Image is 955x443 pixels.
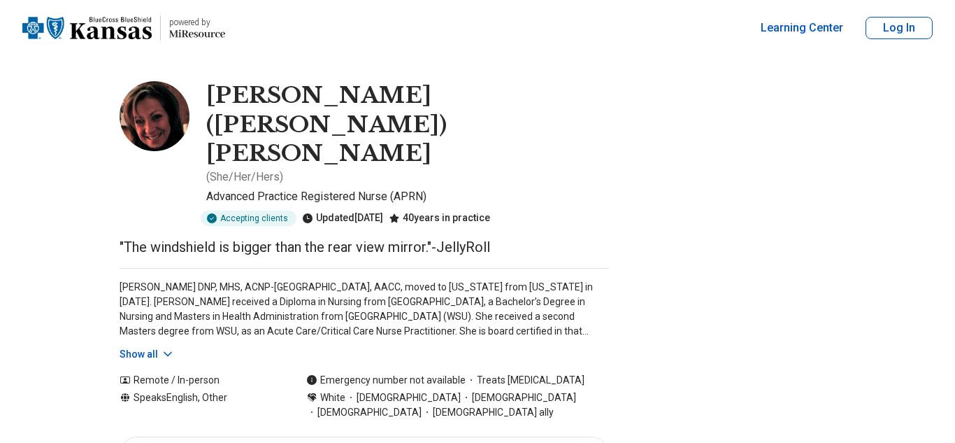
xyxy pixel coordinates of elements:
span: [DEMOGRAPHIC_DATA] ally [422,405,554,420]
p: powered by [169,17,225,28]
div: Updated [DATE] [302,211,383,226]
div: Remote / In-person [120,373,278,388]
span: White [320,391,345,405]
div: 40 years in practice [389,211,490,226]
button: Show all [120,347,175,362]
span: [DEMOGRAPHIC_DATA] [306,405,422,420]
p: Advanced Practice Registered Nurse (APRN) [206,188,609,205]
img: Patricia Patterson, Advanced Practice Registered Nurse (APRN) [120,81,189,151]
div: Speaks English, Other [120,391,278,420]
span: [DEMOGRAPHIC_DATA] [345,391,461,405]
p: ( She/Her/Hers ) [206,169,283,185]
span: Treats [MEDICAL_DATA] [466,373,584,388]
a: Home page [22,6,225,50]
a: Learning Center [761,20,843,36]
p: "The windshield is bigger than the rear view mirror."-JellyRoll [120,237,609,257]
h1: [PERSON_NAME] ([PERSON_NAME]) [PERSON_NAME] [206,81,609,169]
p: [PERSON_NAME] DNP, MHS, ACNP-[GEOGRAPHIC_DATA], AACC, moved to [US_STATE] from [US_STATE] in [DAT... [120,280,609,339]
span: [DEMOGRAPHIC_DATA] [461,391,576,405]
div: Accepting clients [201,211,296,226]
button: Log In [866,17,933,39]
div: Emergency number not available [306,373,466,388]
